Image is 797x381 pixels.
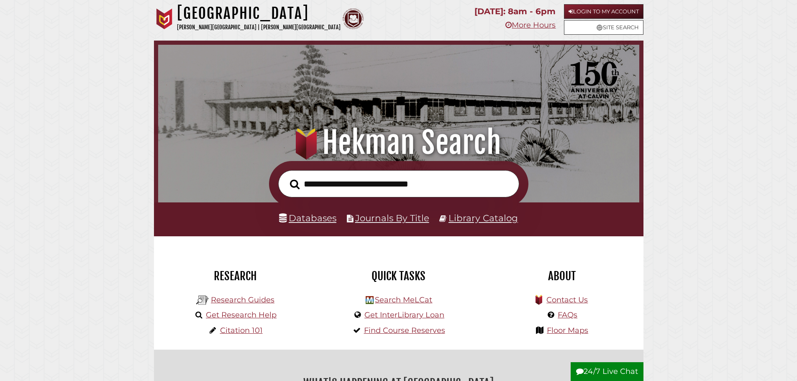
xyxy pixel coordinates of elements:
[343,8,364,29] img: Calvin Theological Seminary
[547,326,588,335] a: Floor Maps
[177,23,341,32] p: [PERSON_NAME][GEOGRAPHIC_DATA] | [PERSON_NAME][GEOGRAPHIC_DATA]
[279,212,336,223] a: Databases
[323,269,474,283] h2: Quick Tasks
[366,296,374,304] img: Hekman Library Logo
[505,20,556,30] a: More Hours
[364,326,445,335] a: Find Course Reserves
[196,294,209,307] img: Hekman Library Logo
[564,4,643,19] a: Login to My Account
[487,269,637,283] h2: About
[564,20,643,35] a: Site Search
[558,310,577,320] a: FAQs
[375,295,432,304] a: Search MeLCat
[290,179,300,189] i: Search
[286,177,304,192] button: Search
[206,310,277,320] a: Get Research Help
[546,295,588,304] a: Contact Us
[474,4,556,19] p: [DATE]: 8am - 6pm
[355,212,429,223] a: Journals By Title
[448,212,518,223] a: Library Catalog
[154,8,175,29] img: Calvin University
[170,124,627,161] h1: Hekman Search
[211,295,274,304] a: Research Guides
[220,326,263,335] a: Citation 101
[160,269,311,283] h2: Research
[177,4,341,23] h1: [GEOGRAPHIC_DATA]
[364,310,444,320] a: Get InterLibrary Loan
